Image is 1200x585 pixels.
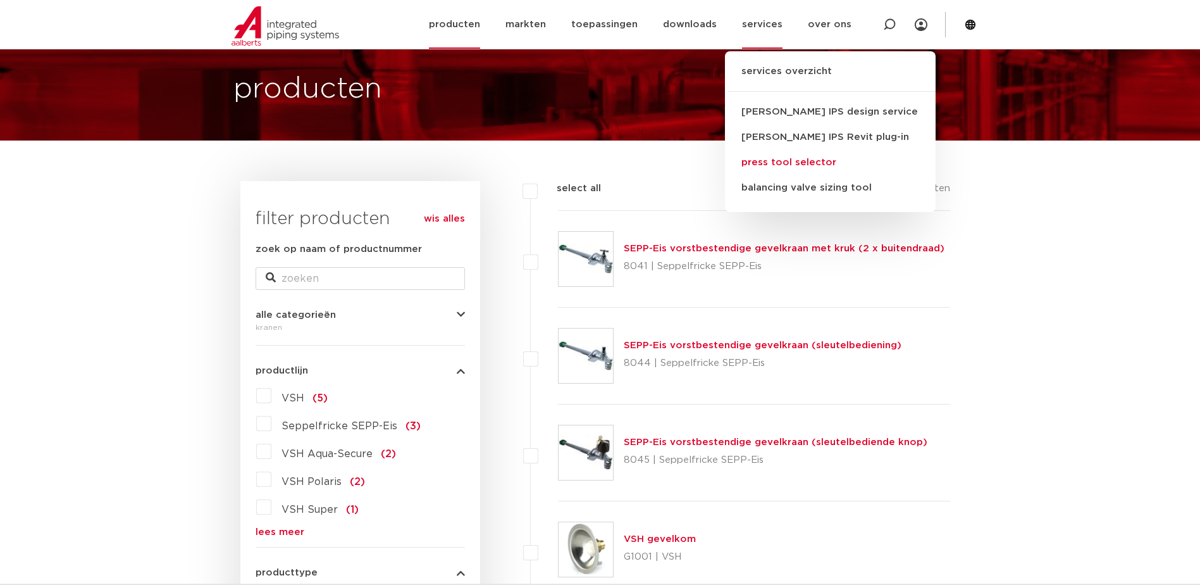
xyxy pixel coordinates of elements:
[559,522,613,577] img: Thumbnail for VSH gevelkom
[256,320,465,335] div: kranen
[350,477,365,487] span: (2)
[725,175,936,201] a: balancing valve sizing tool
[281,449,373,459] span: VSH Aqua-Secure
[559,232,613,286] img: Thumbnail for SEPP-Eis vorstbestendige gevelkraan met kruk (2 x buitendraad)
[256,242,422,257] label: zoek op naam of productnummer
[405,421,421,431] span: (3)
[725,125,936,150] a: [PERSON_NAME] IPS Revit plug-in
[312,393,328,403] span: (5)
[256,568,465,577] button: producttype
[281,505,338,515] span: VSH Super
[538,181,601,196] label: select all
[624,353,901,374] p: 8044 | Seppelfricke SEPP-Eis
[559,329,613,383] img: Thumbnail for SEPP-Eis vorstbestendige gevelkraan (sleutelbediening)
[256,206,465,232] h3: filter producten
[381,449,396,459] span: (2)
[281,477,342,487] span: VSH Polaris
[725,150,936,175] a: press tool selector
[624,244,944,253] a: SEPP-Eis vorstbestendige gevelkraan met kruk (2 x buitendraad)
[624,437,927,447] a: SEPP-Eis vorstbestendige gevelkraan (sleutelbediende knop)
[559,425,613,480] img: Thumbnail for SEPP-Eis vorstbestendige gevelkraan (sleutelbediende knop)
[725,99,936,125] a: [PERSON_NAME] IPS design service
[256,366,308,375] span: productlijn
[256,568,318,577] span: producttype
[725,64,936,92] a: services overzicht
[624,450,927,470] p: 8045 | Seppelfricke SEPP-Eis
[256,527,465,537] a: lees meer
[281,393,304,403] span: VSH
[256,267,465,290] input: zoeken
[624,547,696,567] p: G1001 | VSH
[346,505,359,515] span: (1)
[233,69,382,110] h1: producten
[624,534,696,544] a: VSH gevelkom
[624,341,901,350] a: SEPP-Eis vorstbestendige gevelkraan (sleutelbediening)
[256,310,465,320] button: alle categorieën
[256,366,465,375] button: productlijn
[624,256,944,277] p: 8041 | Seppelfricke SEPP-Eis
[281,421,397,431] span: Seppelfricke SEPP-Eis
[256,310,336,320] span: alle categorieën
[424,211,465,227] a: wis alles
